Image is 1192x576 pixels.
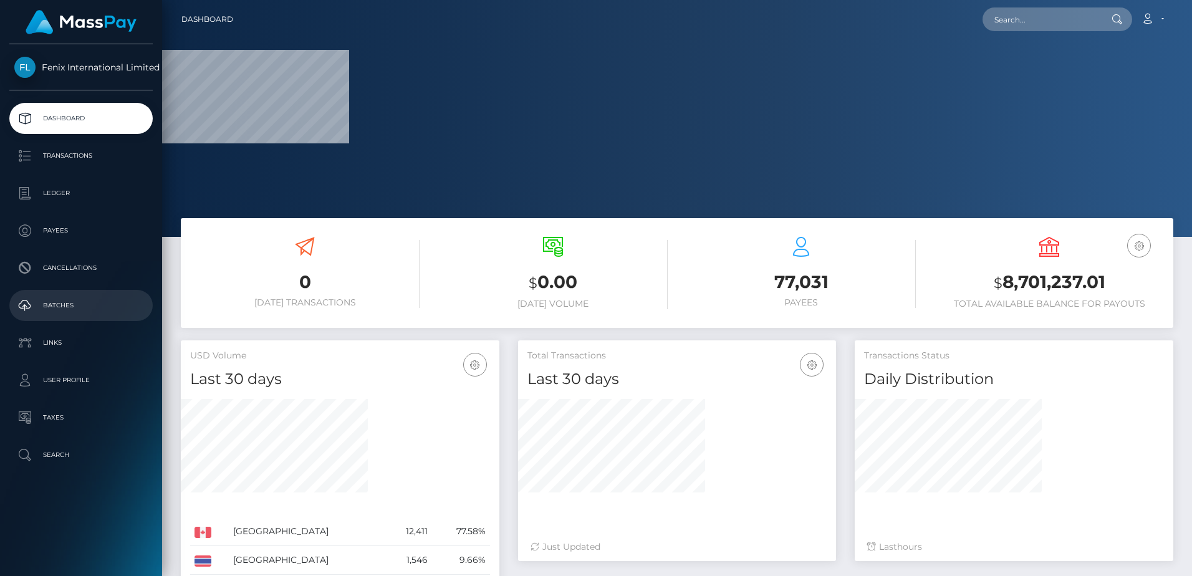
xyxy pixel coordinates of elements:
a: Dashboard [9,103,153,134]
h6: [DATE] Volume [438,299,668,309]
a: Taxes [9,402,153,433]
a: Batches [9,290,153,321]
td: [GEOGRAPHIC_DATA] [229,546,386,575]
p: Dashboard [14,109,148,128]
img: CA.png [195,527,211,538]
a: Cancellations [9,252,153,284]
a: Dashboard [181,6,233,32]
h5: Total Transactions [527,350,827,362]
p: Ledger [14,184,148,203]
h4: Last 30 days [527,368,827,390]
small: $ [994,274,1002,292]
h3: 0.00 [438,270,668,295]
p: Cancellations [14,259,148,277]
h6: Total Available Balance for Payouts [935,299,1164,309]
p: Links [14,334,148,352]
h6: [DATE] Transactions [190,297,420,308]
h3: 77,031 [686,270,916,294]
h4: Last 30 days [190,368,490,390]
div: Just Updated [531,540,824,554]
td: 12,411 [386,517,432,546]
a: Payees [9,215,153,246]
td: 77.58% [432,517,489,546]
p: Taxes [14,408,148,427]
a: Transactions [9,140,153,171]
a: User Profile [9,365,153,396]
td: 9.66% [432,546,489,575]
p: Search [14,446,148,464]
h3: 0 [190,270,420,294]
a: Links [9,327,153,358]
p: Transactions [14,146,148,165]
h3: 8,701,237.01 [935,270,1164,295]
p: User Profile [14,371,148,390]
a: Search [9,439,153,471]
p: Batches [14,296,148,315]
a: Ledger [9,178,153,209]
img: TH.png [195,555,211,567]
p: Payees [14,221,148,240]
h5: USD Volume [190,350,490,362]
img: Fenix International Limited [14,57,36,78]
h5: Transactions Status [864,350,1164,362]
span: Fenix International Limited [9,62,153,73]
td: [GEOGRAPHIC_DATA] [229,517,386,546]
img: MassPay Logo [26,10,137,34]
td: 1,546 [386,546,432,575]
h6: Payees [686,297,916,308]
small: $ [529,274,537,292]
h4: Daily Distribution [864,368,1164,390]
div: Last hours [867,540,1161,554]
input: Search... [983,7,1100,31]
